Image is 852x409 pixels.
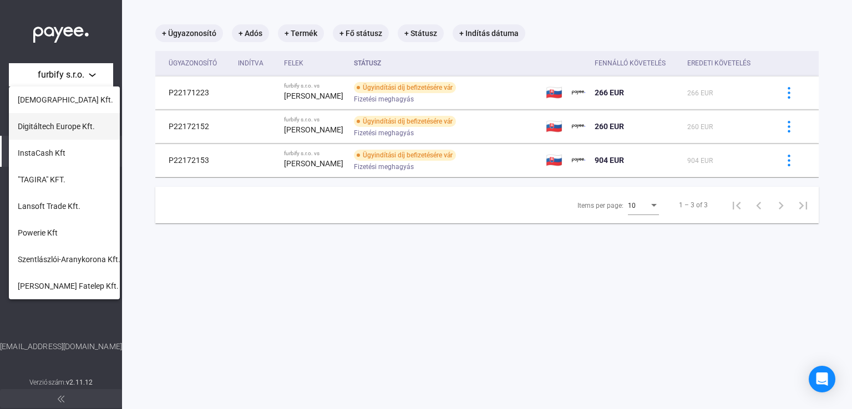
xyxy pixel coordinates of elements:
[809,366,835,392] div: Open Intercom Messenger
[18,120,95,133] span: Digitáltech Europe Kft.
[18,253,120,266] span: Szentlászlói-Aranykorona Kft.
[18,93,113,106] span: [DEMOGRAPHIC_DATA] Kft.
[18,146,65,160] span: InstaCash Kft
[18,226,58,239] span: Powerie Kft
[18,200,80,213] span: Lansoft Trade Kft.
[18,279,119,293] span: [PERSON_NAME] Fatelep Kft.
[18,173,65,186] span: "TAGIRA" KFT.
